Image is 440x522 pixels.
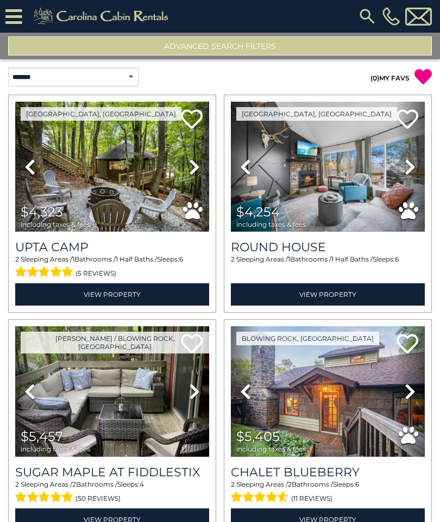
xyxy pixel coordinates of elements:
span: including taxes & fees [236,445,306,452]
span: 1 [288,255,290,263]
span: 2 [231,480,235,488]
div: Sleeping Areas / Bathrooms / Sleeps: [15,254,209,281]
a: Round House [231,240,425,254]
span: 0 [373,74,377,82]
div: Sleeping Areas / Bathrooms / Sleeps: [15,480,209,506]
div: Sleeping Areas / Bathrooms / Sleeps: [231,254,425,281]
span: 4 [140,480,144,488]
a: View Property [231,283,425,306]
span: (11 reviews) [291,492,332,506]
div: Sleeping Areas / Bathrooms / Sleeps: [231,480,425,506]
span: $4,254 [236,204,280,220]
a: Add to favorites [181,108,203,132]
a: [PERSON_NAME] / Blowing Rock, [GEOGRAPHIC_DATA] [21,332,209,353]
a: Add to favorites [397,333,418,356]
span: $4,323 [21,204,63,220]
span: 2 [231,255,235,263]
a: [GEOGRAPHIC_DATA], [GEOGRAPHIC_DATA] [21,107,181,121]
a: Blowing Rock, [GEOGRAPHIC_DATA] [236,332,379,345]
span: $5,457 [21,428,63,444]
span: 2 [15,255,19,263]
a: [PHONE_NUMBER] [380,7,403,26]
span: including taxes & fees [21,221,90,228]
img: thumbnail_167080979.jpeg [15,102,209,232]
span: including taxes & fees [21,445,90,452]
span: including taxes & fees [236,221,306,228]
a: [GEOGRAPHIC_DATA], [GEOGRAPHIC_DATA] [236,107,397,121]
span: 6 [395,255,399,263]
button: Advanced Search Filters [8,36,432,55]
a: Chalet Blueberry [231,465,425,480]
a: (0)MY FAVS [370,74,410,82]
img: search-regular.svg [357,7,377,26]
span: 1 [72,255,74,263]
img: thumbnail_168328092.jpeg [231,102,425,232]
span: ( ) [370,74,379,82]
img: thumbnail_163264741.jpeg [231,326,425,456]
img: Khaki-logo.png [28,5,178,27]
a: Upta Camp [15,240,209,254]
span: 6 [179,255,183,263]
span: 2 [288,480,292,488]
span: 1 Half Baths / [331,255,373,263]
span: $5,405 [236,428,280,444]
img: thumbnail_166624615.jpeg [15,326,209,456]
span: 6 [355,480,359,488]
span: 1 Half Baths / [116,255,157,263]
span: 2 [72,480,76,488]
a: Sugar Maple at Fiddlestix [15,465,209,480]
a: View Property [15,283,209,306]
span: 2 [15,480,19,488]
span: (5 reviews) [76,266,116,281]
a: Add to favorites [397,108,418,132]
span: (50 reviews) [76,492,121,506]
